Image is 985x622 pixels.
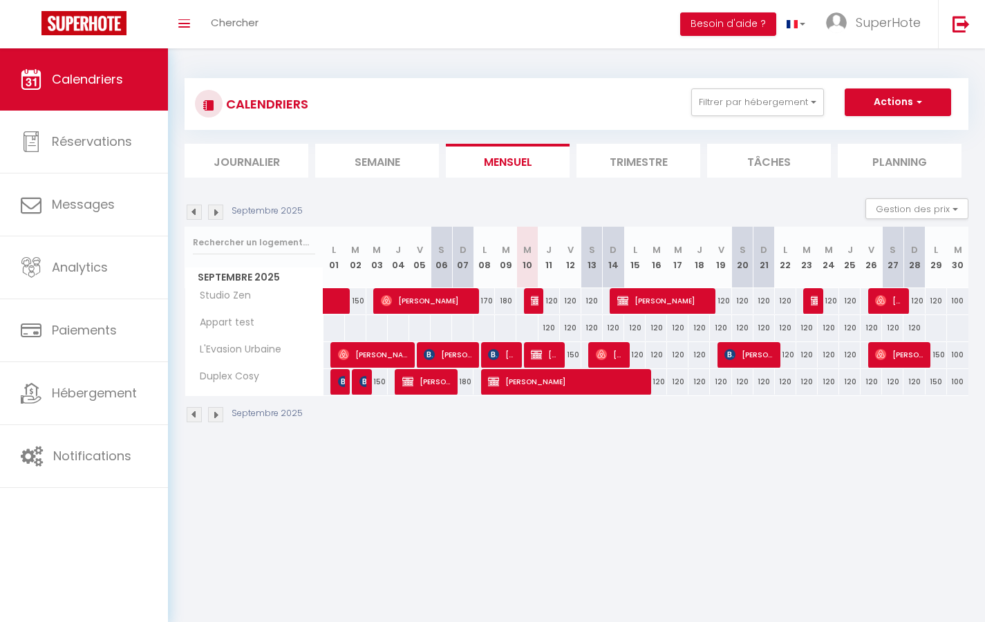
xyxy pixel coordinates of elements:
span: [PERSON_NAME] [488,368,645,395]
abbr: M [351,243,359,256]
abbr: J [697,243,702,256]
div: 120 [667,369,688,395]
abbr: J [546,243,552,256]
li: Journalier [185,144,308,178]
li: Trimestre [576,144,700,178]
th: 07 [452,227,473,288]
button: Gestion des prix [865,198,968,219]
th: 05 [409,227,431,288]
div: 120 [560,315,581,341]
abbr: D [460,243,467,256]
span: Chercher [211,15,259,30]
img: Super Booking [41,11,126,35]
span: Duplex Cosy [187,369,263,384]
span: Studio Zen [187,288,254,303]
div: 120 [839,342,861,368]
div: 120 [732,369,753,395]
div: 120 [839,315,861,341]
th: 09 [495,227,516,288]
th: 01 [323,227,345,288]
th: 25 [839,227,861,288]
abbr: M [523,243,532,256]
abbr: L [783,243,787,256]
div: 120 [753,288,775,314]
div: 120 [753,369,775,395]
abbr: V [417,243,423,256]
div: 180 [495,288,516,314]
div: 120 [560,288,581,314]
span: Notifications [53,447,131,464]
span: [PERSON_NAME] [724,341,774,368]
div: 120 [646,315,667,341]
th: 18 [688,227,710,288]
span: [PERSON_NAME] [402,368,452,395]
div: 120 [903,315,925,341]
abbr: L [482,243,487,256]
abbr: M [803,243,811,256]
div: 120 [775,369,796,395]
div: 150 [366,369,388,395]
th: 12 [560,227,581,288]
abbr: M [954,243,962,256]
abbr: L [633,243,637,256]
th: 26 [861,227,882,288]
span: Messages [52,196,115,213]
div: 120 [667,342,688,368]
div: 120 [688,369,710,395]
th: 30 [947,227,968,288]
div: 120 [903,288,925,314]
div: 120 [818,369,839,395]
abbr: M [653,243,661,256]
div: 150 [560,342,581,368]
div: 120 [796,369,818,395]
div: 120 [710,315,731,341]
span: Appart test [187,315,258,330]
th: 24 [818,227,839,288]
div: 120 [732,315,753,341]
th: 10 [516,227,538,288]
div: 120 [882,369,903,395]
div: 150 [926,342,947,368]
div: 120 [710,369,731,395]
div: 120 [861,369,882,395]
span: Hébergement [52,384,137,402]
abbr: M [674,243,682,256]
button: Ouvrir le widget de chat LiveChat [11,6,53,47]
abbr: V [567,243,574,256]
div: 150 [926,369,947,395]
th: 29 [926,227,947,288]
span: L'Evasion Urbaine [187,342,285,357]
span: Paiements [52,321,117,339]
li: Mensuel [446,144,570,178]
span: Réservations [52,133,132,150]
div: 120 [538,288,560,314]
th: 23 [796,227,818,288]
button: Actions [845,88,951,116]
div: 120 [538,315,560,341]
th: 19 [710,227,731,288]
abbr: S [438,243,444,256]
span: Calendriers [52,70,123,88]
img: logout [953,15,970,32]
div: 120 [861,315,882,341]
th: 27 [882,227,903,288]
button: Besoin d'aide ? [680,12,776,36]
abbr: M [825,243,833,256]
div: 120 [646,369,667,395]
div: 100 [947,369,968,395]
th: 06 [431,227,452,288]
abbr: J [847,243,853,256]
div: 120 [926,288,947,314]
li: Tâches [707,144,831,178]
abbr: J [395,243,401,256]
th: 16 [646,227,667,288]
div: 120 [688,342,710,368]
div: 120 [818,315,839,341]
span: [PERSON_NAME] [811,288,818,314]
th: 17 [667,227,688,288]
span: [PERSON_NAME] [875,288,903,314]
span: [PERSON_NAME] [424,341,473,368]
div: 120 [775,342,796,368]
div: 120 [753,315,775,341]
div: 120 [818,288,839,314]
